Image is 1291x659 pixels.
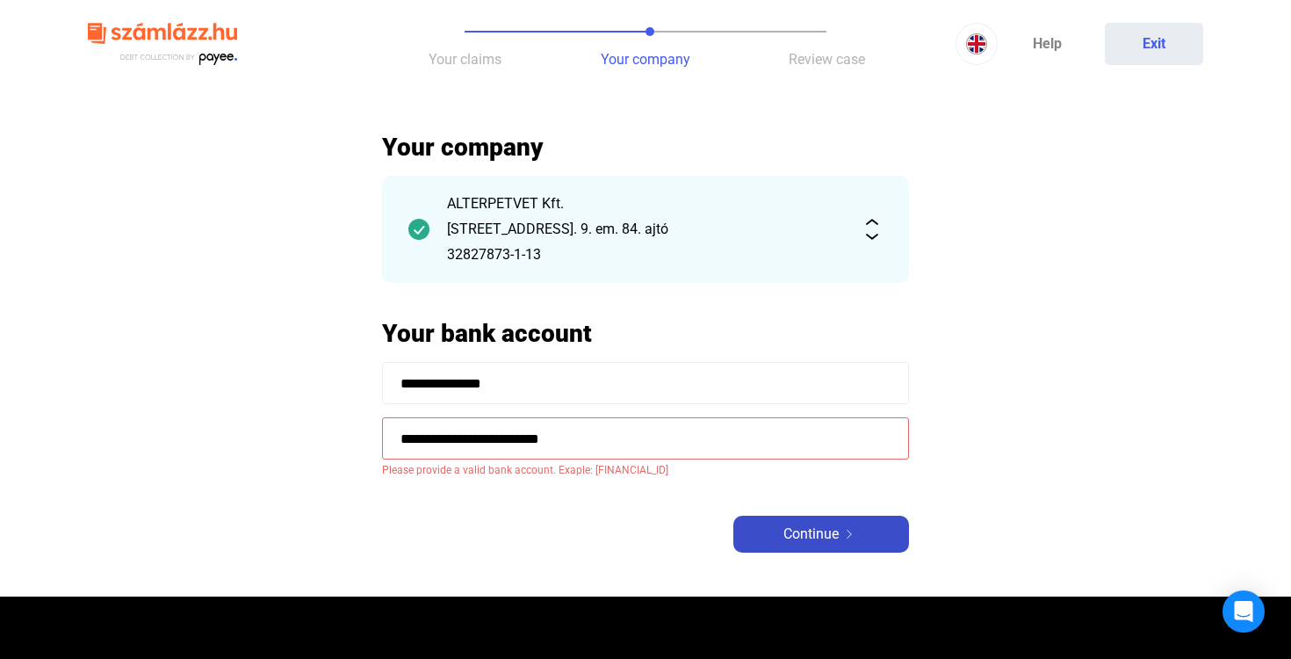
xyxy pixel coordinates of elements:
img: checkmark-darker-green-circle [408,219,429,240]
h2: Your company [382,132,909,163]
button: EN [956,23,998,65]
img: expand [862,219,883,240]
span: Review case [789,51,865,68]
h2: Your bank account [382,318,909,349]
div: [STREET_ADDRESS]. 9. em. 84. ajtó [447,219,844,240]
img: arrow-right-white [839,530,860,539]
div: ALTERPETVET Kft. [447,193,844,214]
a: Help [998,23,1096,65]
img: EN [966,33,987,54]
span: Your claims [429,51,501,68]
button: Exit [1105,23,1203,65]
img: szamlazzhu-logo [88,16,237,73]
div: 32827873-1-13 [447,244,844,265]
span: Please provide a valid bank account. Exaple: [FINANCIAL_ID] [382,460,909,481]
span: Your company [601,51,690,68]
div: Open Intercom Messenger [1222,590,1265,633]
button: Continuearrow-right-white [733,516,909,553]
span: Continue [783,524,839,545]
